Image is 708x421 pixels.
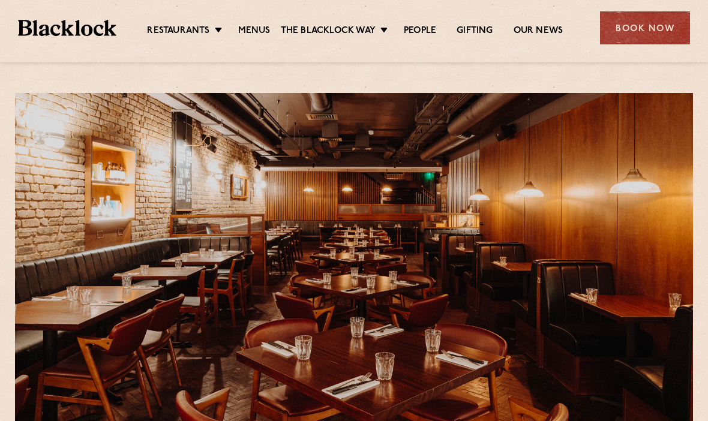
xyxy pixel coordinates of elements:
[18,20,116,37] img: BL_Textured_Logo-footer-cropped.svg
[147,25,209,37] a: Restaurants
[600,11,690,44] div: Book Now
[457,25,493,37] a: Gifting
[514,25,563,37] a: Our News
[404,25,436,37] a: People
[281,25,376,37] a: The Blacklock Way
[238,25,271,37] a: Menus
